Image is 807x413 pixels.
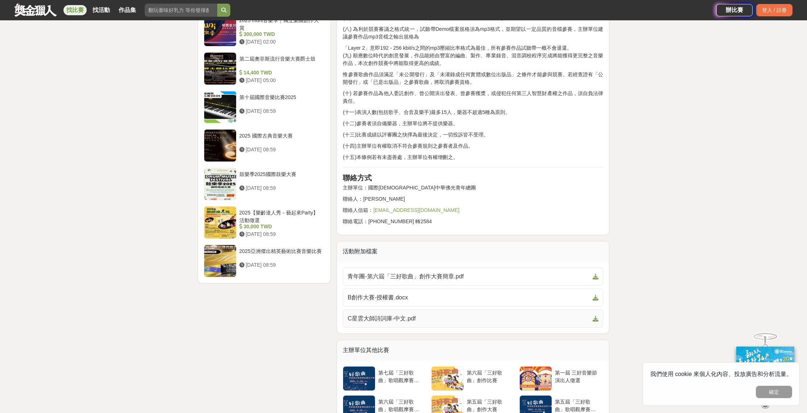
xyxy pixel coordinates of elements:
[467,398,512,412] div: 第五屆「三好歌曲」創作大賽
[467,369,512,383] div: 第六屆「三好歌曲」創作比賽
[239,55,322,69] div: 第二屆奧菲斯流行音樂大賽爵士鼓
[90,5,113,15] a: 找活動
[378,398,424,412] div: 第六屆「三好歌曲」歌唱觀摩賽暨舞蹈創意大賽
[204,14,325,46] a: 2025 muni音樂季｜獨立樂團創作大賞 300,000 TWD [DATE] 02:00
[343,45,572,51] span: 「Layer 2」意即192 - 256 kbit/s之間的mp3壓縮比率格式為最佳，所有參賽作品試聽帶一概不會退還。
[204,206,325,239] a: 2025【樂齡達人秀－藝起來Party】活動徵選 30,000 TWD [DATE] 08:59
[204,52,325,85] a: 第二屆奧菲斯流行音樂大賽爵士鼓 14,400 TWD [DATE] 05:00
[204,168,325,200] a: 鼓樂季2025國際鼓樂大賽 [DATE] 08:59
[343,90,603,104] span: (十) 若參賽作品為他人委託創作、曾公開演出發表、曾參賽獲獎，或侵犯任何第三人智慧財產權之作品，須自負法律責任。
[145,4,217,17] input: 翻玩臺味好乳力 等你發揮創意！
[343,310,603,328] a: C星雲大師詩詞庫-中文.pdf
[239,30,322,38] div: 300,000 TWD
[347,272,590,281] span: 青年團-第六屆「三好歌曲」創作大賽簡章.pdf
[343,53,603,66] span: (九) 順應數位時代的創意發展，作品能經由豐富的編曲、製作、專業錄音、混音調校程序完成將能獲得更完整之音樂作品，本次創作競賽中將能取得更高的成績。
[343,267,603,286] a: 青年團-第六屆「三好歌曲」創作大賽簡章.pdf
[239,146,322,154] div: [DATE] 08:59
[373,207,459,213] a: [EMAIL_ADDRESS][DOMAIN_NAME]
[431,366,515,391] a: 第六屆「三好歌曲」創作比賽
[343,132,488,138] span: (十三)比賽成績以評審團之抉擇為最後決定，一切投訴皆不受理。
[343,154,458,160] span: (十五)本條例若有未盡善處，主辦單位有權增刪之。
[347,314,590,323] span: C星雲大師詩詞庫-中文.pdf
[239,107,322,115] div: [DATE] 08:59
[756,4,792,16] div: 登入 / 註冊
[239,77,322,84] div: [DATE] 05:00
[650,371,792,377] span: 我們使用 cookie 來個人化內容、投放廣告和分析流量。
[239,94,322,107] div: 第十屆國際音樂比賽2025
[239,248,322,261] div: 2025亞洲傑出精英藝術比賽音樂比賽
[63,5,87,15] a: 找比賽
[343,143,473,149] span: (十四)主辦單位有權取消不符合參賽規則之參賽者及作品。
[239,223,322,230] div: 30,000 TWD
[204,245,325,277] a: 2025亞洲傑出精英藝術比賽音樂比賽 [DATE] 08:59
[239,132,322,146] div: 2025 國際古典音樂大賽
[519,366,603,391] a: 第一屆 三好音樂節 演出人徵選
[343,109,510,115] span: (十一)表演人數(包括歌手、合音及樂手)最多15人，樂器不超過5種為原則。
[555,398,600,412] div: 第五屆「三好歌曲」歌唱觀摩賽暨舞蹈創意大賽
[736,347,794,395] img: ff197300-f8ee-455f-a0ae-06a3645bc375.jpg
[239,171,322,184] div: 鼓樂季2025國際鼓樂大賽
[343,218,603,225] p: 聯絡電話：[PHONE_NUMBER] 轉2584
[239,209,322,223] div: 2025【樂齡達人秀－藝起來Party】活動徵選
[555,369,600,383] div: 第一屆 三好音樂節 演出人徵選
[116,5,139,15] a: 作品集
[343,184,603,192] p: 主辦單位：國際[DEMOGRAPHIC_DATA]中華佛光青年總團
[239,38,322,46] div: [DATE] 02:00
[343,15,509,21] span: (七) 參賽作品以提供試聽帶DEMO為主(若有樂譜，請提供五線譜或簡譜)。
[343,71,603,85] span: 惟參賽歌曲作品須滿足「未公開發行」及「未灌錄成任何實體或數位出版品」之條件才能參與競賽。若經查證有「公開發行」或「已是出版品」之參賽歌曲，將取消參賽資格。
[239,69,322,77] div: 14,400 TWD
[239,261,322,269] div: [DATE] 08:59
[716,4,753,16] a: 辦比賽
[343,195,603,203] p: 聯絡人：[PERSON_NAME]
[239,230,322,238] div: [DATE] 08:59
[204,91,325,123] a: 第十屆國際音樂比賽2025 [DATE] 08:59
[343,26,603,40] span: (八) 為利於競賽審議之格式統一，試聽帶Demo檔案規格須為mp3格式，並期望以一定品質的音檔參賽，主辦單位建議參賽作品mp3音檔之輸出規格為
[337,340,609,360] div: 主辦單位其他比賽
[347,293,590,302] span: B創作大賽-授權書.docx
[239,17,322,30] div: 2025 muni音樂季｜獨立樂團創作大賞
[756,386,792,398] button: 確定
[343,120,458,126] span: (十二)參賽者須自備樂器，主辦單位將不提供樂器。
[343,289,603,307] a: B創作大賽-授權書.docx
[343,366,427,391] a: 第七屆「三好歌曲」歌唱觀摩賽暨舞蹈創意大賽
[337,241,609,262] div: 活動附加檔案
[204,129,325,162] a: 2025 國際古典音樂大賽 [DATE] 08:59
[343,206,603,214] p: 聯絡人信箱：
[239,184,322,192] div: [DATE] 08:59
[378,369,424,383] div: 第七屆「三好歌曲」歌唱觀摩賽暨舞蹈創意大賽
[343,174,372,182] strong: 聯絡方式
